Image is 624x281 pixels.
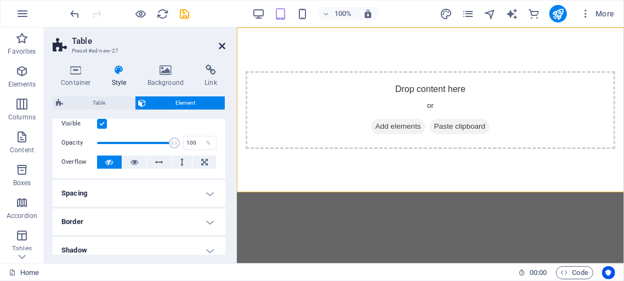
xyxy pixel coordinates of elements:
[157,8,169,20] i: Reload page
[53,180,225,207] h4: Spacing
[8,47,36,56] p: Favorites
[61,156,97,169] label: Overflow
[12,244,32,253] p: Tables
[134,91,189,107] span: Add elements
[334,7,352,20] h6: 100%
[518,266,547,279] h6: Session time
[440,7,453,20] button: design
[484,8,496,20] i: Navigator
[135,96,225,110] button: Element
[8,80,36,89] p: Elements
[440,8,452,20] i: Design (Ctrl+Alt+Y)
[53,237,225,263] h4: Shadow
[552,8,564,20] i: Publish
[201,136,216,150] div: %
[69,8,82,20] i: Undo: Delete elements (Ctrl+Z)
[72,36,225,46] h2: Table
[196,65,225,88] h4: Link
[66,96,132,110] span: Table
[561,266,588,279] span: Code
[53,65,104,88] h4: Container
[549,5,567,22] button: publish
[556,266,593,279] button: Code
[13,179,31,187] p: Boxes
[53,96,135,110] button: Table
[9,266,39,279] a: Click to cancel selection. Double-click to open Pages
[462,8,474,20] i: Pages (Ctrl+Alt+S)
[179,8,191,20] i: Save (Ctrl+S)
[72,46,203,56] h3: Preset #ed-new-27
[602,266,615,279] button: Usercentrics
[363,9,373,19] i: On resize automatically adjust zoom level to fit chosen device.
[10,146,34,154] p: Content
[104,65,139,88] h4: Style
[527,8,540,20] i: Commerce
[527,7,541,20] button: commerce
[61,140,97,146] label: Opacity
[139,65,197,88] h4: Background
[193,91,253,107] span: Paste clipboard
[9,44,378,122] div: Drop content here
[178,7,191,20] button: save
[506,8,518,20] i: AI Writer
[580,8,615,19] span: More
[150,96,222,110] span: Element
[484,7,497,20] button: navigator
[318,7,357,20] button: 100%
[576,5,619,22] button: More
[53,209,225,235] h4: Border
[8,113,36,122] p: Columns
[156,7,169,20] button: reload
[7,211,37,220] p: Accordion
[530,266,547,279] span: 00 00
[69,7,82,20] button: undo
[61,117,97,130] label: Visible
[134,7,148,20] button: Click here to leave preview mode and continue editing
[537,268,539,277] span: :
[506,7,519,20] button: text_generator
[462,7,475,20] button: pages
